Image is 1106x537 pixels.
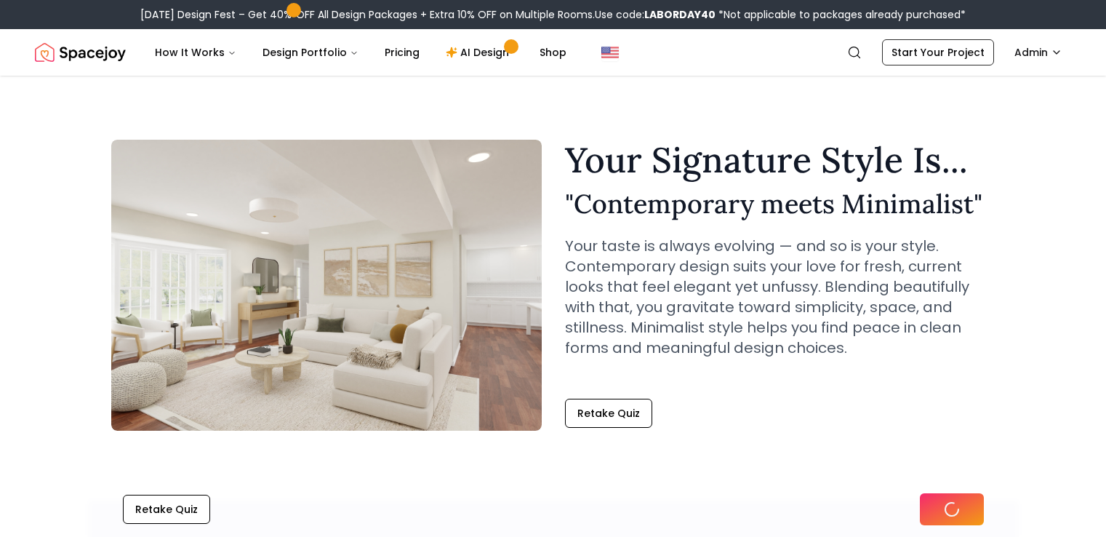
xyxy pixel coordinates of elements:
[528,38,578,67] a: Shop
[123,495,210,524] button: Retake Quiz
[565,189,995,218] h2: " Contemporary meets Minimalist "
[595,7,716,22] span: Use code:
[140,7,966,22] div: [DATE] Design Fest – Get 40% OFF All Design Packages + Extra 10% OFF on Multiple Rooms.
[1006,39,1071,65] button: Admin
[716,7,966,22] span: *Not applicable to packages already purchased*
[35,38,126,67] img: Spacejoy Logo
[565,399,652,428] button: Retake Quiz
[565,143,995,178] h1: Your Signature Style Is...
[111,140,542,431] img: Contemporary meets Minimalist Style Example
[143,38,248,67] button: How It Works
[565,236,995,358] p: Your taste is always evolving — and so is your style. Contemporary design suits your love for fre...
[143,38,578,67] nav: Main
[601,44,619,61] img: United States
[35,38,126,67] a: Spacejoy
[35,29,1071,76] nav: Global
[644,7,716,22] b: LABORDAY40
[882,39,994,65] a: Start Your Project
[373,38,431,67] a: Pricing
[434,38,525,67] a: AI Design
[251,38,370,67] button: Design Portfolio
